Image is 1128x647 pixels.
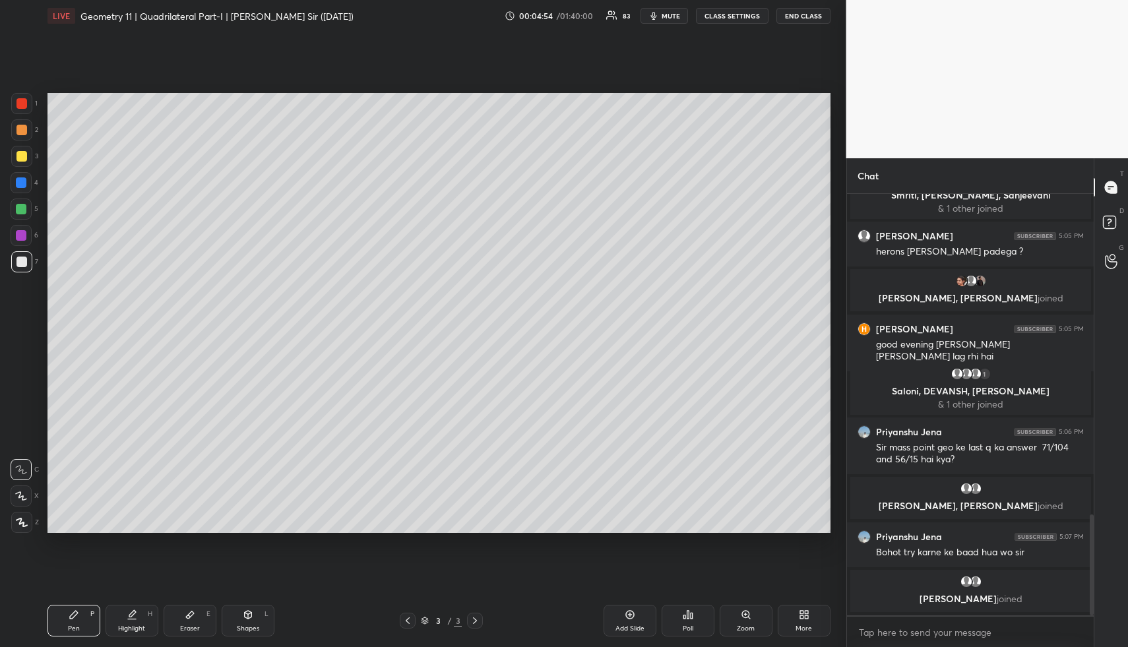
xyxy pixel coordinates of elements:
div: L [265,611,268,617]
div: LIVE [47,8,75,24]
div: 5:07 PM [1059,533,1084,541]
p: & 1 other joined [858,203,1083,214]
img: thumbnail.jpg [973,274,986,288]
div: 2 [11,119,38,140]
p: D [1119,206,1124,216]
div: 5:05 PM [1059,325,1084,333]
img: 4P8fHbbgJtejmAAAAAElFTkSuQmCC [1014,428,1056,436]
div: 5:06 PM [1059,428,1084,436]
div: 1 [978,367,991,381]
div: good evening [PERSON_NAME] [PERSON_NAME] lag rhi hai [876,338,1084,363]
div: 6 [11,225,38,246]
div: Eraser [180,625,200,632]
img: default.png [858,230,870,242]
button: mute [641,8,688,24]
img: 4P8fHbbgJtejmAAAAAElFTkSuQmCC [1014,232,1056,240]
img: thumbnail.jpg [858,426,870,438]
img: default.png [968,575,982,588]
h6: [PERSON_NAME] [876,323,953,335]
p: G [1119,243,1124,253]
h6: [PERSON_NAME] [876,230,953,242]
div: 3 [431,617,445,625]
h4: Geometry 11 | Quadrilateral Part-I | [PERSON_NAME] Sir ([DATE]) [80,10,354,22]
div: 83 [623,13,630,19]
div: Sir mass point geo ke last q ka answer 71/104 and 56/15 hai kya? [876,441,1084,466]
div: Add Slide [615,625,644,632]
p: [PERSON_NAME], [PERSON_NAME] [858,293,1083,303]
div: C [11,459,39,480]
div: Highlight [118,625,145,632]
img: default.png [968,482,982,495]
div: 5:05 PM [1059,232,1084,240]
span: mute [662,11,680,20]
img: thumbnail.jpg [858,531,870,543]
p: Saloni, DEVANSH, [PERSON_NAME] [858,386,1083,396]
div: X [11,485,39,507]
img: default.png [959,575,972,588]
img: 4P8fHbbgJtejmAAAAAElFTkSuQmCC [1015,533,1057,541]
button: END CLASS [776,8,830,24]
img: thumbnail.jpg [858,323,870,335]
div: 4 [11,172,38,193]
div: Zoom [737,625,755,632]
div: More [796,625,812,632]
div: P [90,611,94,617]
div: / [447,617,451,625]
p: Chat [847,158,889,193]
div: Poll [683,625,693,632]
p: T [1120,169,1124,179]
div: E [206,611,210,617]
img: default.png [959,367,972,381]
div: herons [PERSON_NAME] padega ? [876,245,1084,259]
div: H [148,611,152,617]
img: default.png [959,482,972,495]
div: grid [847,194,1094,615]
div: 7 [11,251,38,272]
img: default.png [964,274,977,288]
div: 5 [11,199,38,220]
img: default.png [968,367,982,381]
p: [PERSON_NAME] [858,594,1083,604]
span: joined [996,592,1022,605]
p: [PERSON_NAME], [PERSON_NAME] [858,501,1083,511]
div: 1 [11,93,38,114]
span: joined [1037,499,1063,512]
div: Z [11,512,39,533]
p: Smriti, [PERSON_NAME], Sanjeevani [858,190,1083,200]
h6: Priyanshu Jena [876,426,942,438]
div: Shapes [237,625,259,632]
img: default.png [950,367,963,381]
div: Pen [68,625,80,632]
div: Bohot try karne ke baad hua wo sir [876,546,1084,559]
span: joined [1037,292,1063,304]
div: 3 [454,615,462,627]
div: 3 [11,146,38,167]
img: 4P8fHbbgJtejmAAAAAElFTkSuQmCC [1014,325,1056,333]
button: CLASS SETTINGS [696,8,768,24]
p: & 1 other joined [858,399,1083,410]
img: thumbnail.jpg [955,274,968,288]
h6: Priyanshu Jena [876,531,942,543]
